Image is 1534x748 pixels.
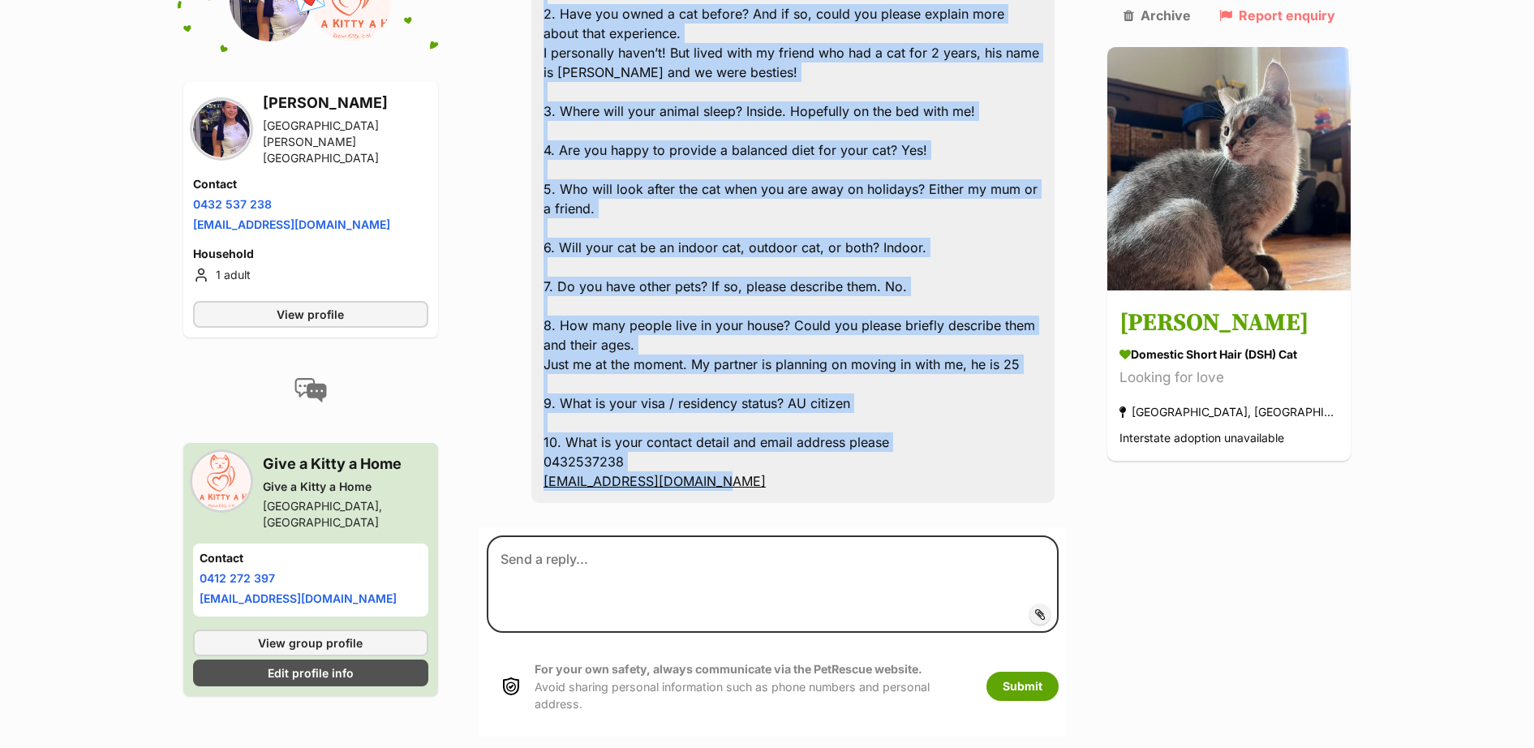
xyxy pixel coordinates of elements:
[193,217,390,231] a: [EMAIL_ADDRESS][DOMAIN_NAME]
[263,118,428,166] div: [GEOGRAPHIC_DATA][PERSON_NAME][GEOGRAPHIC_DATA]
[1119,368,1338,389] div: Looking for love
[1219,8,1335,23] a: Report enquiry
[258,634,363,651] span: View group profile
[263,453,428,475] h3: Give a Kitty a Home
[193,101,250,157] img: Mackenzie Rex profile pic
[277,306,344,323] span: View profile
[986,672,1059,701] button: Submit
[263,479,428,495] div: Give a Kitty a Home
[1119,306,1338,342] h3: [PERSON_NAME]
[535,660,970,712] p: Avoid sharing personal information such as phone numbers and personal address.
[193,246,428,262] h4: Household
[535,662,922,676] strong: For your own safety, always communicate via the PetRescue website.
[193,660,428,686] a: Edit profile info
[200,550,422,566] h4: Contact
[268,664,354,681] span: Edit profile info
[294,378,327,402] img: conversation-icon-4a6f8262b818ee0b60e3300018af0b2d0b884aa5de6e9bcb8d3d4eeb1a70a7c4.svg
[1124,8,1191,23] a: Archive
[200,591,397,605] a: [EMAIL_ADDRESS][DOMAIN_NAME]
[544,473,766,489] a: [EMAIL_ADDRESS][DOMAIN_NAME]
[193,301,428,328] a: View profile
[193,630,428,656] a: View group profile
[200,571,275,585] a: 0412 272 397
[193,265,428,285] li: 1 adult
[1107,47,1351,290] img: Luna
[1119,346,1338,363] div: Domestic Short Hair (DSH) Cat
[1119,402,1338,423] div: [GEOGRAPHIC_DATA], [GEOGRAPHIC_DATA]
[263,92,428,114] h3: [PERSON_NAME]
[193,453,250,509] img: Give a Kitty a Home profile pic
[1119,432,1284,445] span: Interstate adoption unavailable
[193,197,272,211] a: 0432 537 238
[1107,294,1351,462] a: [PERSON_NAME] Domestic Short Hair (DSH) Cat Looking for love [GEOGRAPHIC_DATA], [GEOGRAPHIC_DATA]...
[193,176,428,192] h4: Contact
[263,498,428,531] div: [GEOGRAPHIC_DATA], [GEOGRAPHIC_DATA]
